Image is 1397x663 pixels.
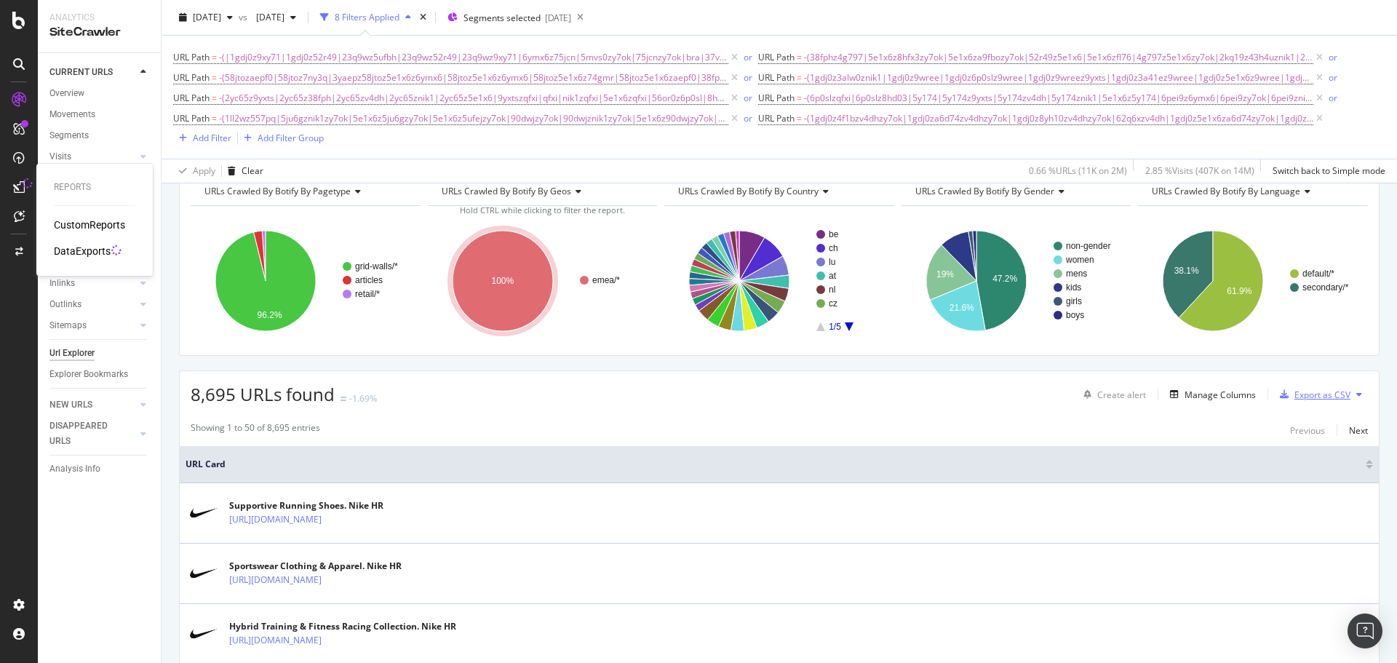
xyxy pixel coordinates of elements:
[173,71,210,84] span: URL Path
[219,47,728,68] span: -(|1gdj0z9xy71|1gdj0z52r49|23q9wz5ufbh|23q9wz52r49|23q9wz9xy71|6ymx6z75jcn|5mvs0zy7ok|75jcnzy7ok|...
[49,297,136,312] a: Outlinks
[460,205,625,215] span: Hold CTRL while clicking to filter the report.
[355,289,380,299] text: retail/*
[1066,310,1084,320] text: boys
[675,180,881,203] h4: URLs Crawled By Botify By country
[219,68,728,88] span: -(58jtozaepf0|58jtoz7ny3q|3yaepz58jtoz5e1x6z6ymx6|58jtoz5e1x6z6ymx6|58jtoz5e1x6z74gmr|58jtoz5e1x6...
[219,108,728,129] span: -(1ll2wz557pq|5ju6gznik1zy7ok|5e1x6z5ju6gzy7ok|5e1x6z5ufejzy7ok|90dwjzy7ok|90dwjznik1zy7ok|5e1x6z...
[915,185,1054,197] span: URLs Crawled By Botify By gender
[664,218,892,344] svg: A chart.
[49,346,151,361] a: Url Explorer
[186,616,222,652] img: main image
[1294,389,1350,401] div: Export as CSV
[829,298,837,309] text: cz
[335,11,399,23] div: 8 Filters Applied
[545,12,571,24] div: [DATE]
[829,229,839,239] text: be
[1138,218,1366,344] svg: A chart.
[1227,286,1252,296] text: 61.9%
[1066,282,1081,293] text: kids
[1349,424,1368,437] div: Next
[49,461,100,477] div: Analysis Info
[54,181,135,194] div: Reports
[829,271,837,281] text: at
[229,560,402,573] div: Sportswear Clothing & Apparel. Nike HR
[1348,614,1382,648] div: Open Intercom Messenger
[355,275,383,285] text: articles
[49,367,128,382] div: Explorer Bookmarks
[191,382,335,406] span: 8,695 URLs found
[1174,266,1199,276] text: 38.1%
[1097,389,1146,401] div: Create alert
[173,6,239,29] button: [DATE]
[1164,386,1256,403] button: Manage Columns
[1290,421,1325,439] button: Previous
[49,128,89,143] div: Segments
[219,88,728,108] span: -(2yc65z9yxts|2yc65z38fph|2yc65zv4dh|2yc65znik1|2yc65z5e1x6|9yxtszqfxi|qfxi|nik1zqfxi|5e1x6zqfxi|...
[49,24,149,41] div: SiteCrawler
[804,68,1313,88] span: -(1gdj0z3alw0znik1|1gdj0z9wree|1gdj0z6p0slz9wree|1gdj0z9wreez9yxts|1gdj0z3a41ez9wree|1gdj0z5e1x6z...
[1066,241,1110,251] text: non-gender
[193,132,231,144] div: Add Filter
[758,71,795,84] span: URL Path
[1078,383,1146,406] button: Create alert
[49,86,151,101] a: Overview
[744,91,752,105] button: or
[950,303,974,313] text: 21.6%
[744,71,752,84] div: or
[1267,159,1385,183] button: Switch back to Simple mode
[804,108,1313,129] span: -(1gdj0z4f1bzv4dhzy7ok|1gdj0za6d74zv4dhzy7ok|1gdj0z8yh10zv4dhzy7ok|62q6xzv4dh|1gdj0z5e1x6za6d74zy...
[902,218,1129,344] div: A chart.
[758,51,795,63] span: URL Path
[1029,164,1127,177] div: 0.66 % URLs ( 11K on 2M )
[829,257,835,267] text: lu
[229,499,385,512] div: Supportive Running Shoes. Nike HR
[49,297,81,312] div: Outlinks
[744,111,752,125] button: or
[49,276,75,291] div: Inlinks
[341,397,346,401] img: Equal
[49,346,95,361] div: Url Explorer
[229,633,322,648] a: [URL][DOMAIN_NAME]
[758,92,795,104] span: URL Path
[744,50,752,64] button: or
[49,397,92,413] div: NEW URLS
[204,185,351,197] span: URLs Crawled By Botify By pagetype
[193,11,221,23] span: 2025 Sep. 2nd
[744,92,752,104] div: or
[758,112,795,124] span: URL Path
[229,573,322,587] a: [URL][DOMAIN_NAME]
[191,218,418,344] svg: A chart.
[49,149,136,164] a: Visits
[442,185,571,197] span: URLs Crawled By Botify By geos
[804,47,1313,68] span: -(38fphz4g797|5e1x6z8hfx3zy7ok|5e1x6za9fbozy7ok|52r49z5e1x6|5e1x6zfl76|4g797z5e1x6zy7ok|2kq19z43h...
[239,11,250,23] span: vs
[1152,185,1300,197] span: URLs Crawled By Botify By language
[1302,269,1334,279] text: default/*
[1273,164,1385,177] div: Switch back to Simple mode
[678,185,819,197] span: URLs Crawled By Botify By country
[173,159,215,183] button: Apply
[428,218,656,344] svg: A chart.
[797,71,802,84] span: =
[1302,282,1349,293] text: secondary/*
[1145,164,1254,177] div: 2.85 % Visits ( 407K on 14M )
[250,6,302,29] button: [DATE]
[744,112,752,124] div: or
[592,275,620,285] text: emea/*
[229,512,322,527] a: [URL][DOMAIN_NAME]
[1185,389,1256,401] div: Manage Columns
[49,418,123,449] div: DISAPPEARED URLS
[49,107,151,122] a: Movements
[54,218,125,232] a: CustomReports
[49,65,136,80] a: CURRENT URLS
[49,107,95,122] div: Movements
[829,322,841,332] text: 1/5
[829,285,835,295] text: nl
[49,65,113,80] div: CURRENT URLS
[258,132,324,144] div: Add Filter Group
[242,164,263,177] div: Clear
[173,51,210,63] span: URL Path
